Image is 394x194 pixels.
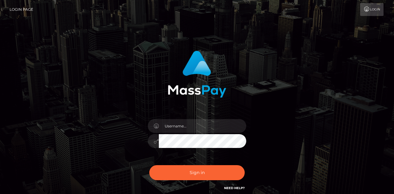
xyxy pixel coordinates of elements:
[168,51,226,98] img: MassPay Login
[149,165,245,180] button: Sign in
[10,3,33,16] a: Login Page
[360,3,384,16] a: Login
[224,186,245,190] a: Need Help?
[159,119,246,133] input: Username...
